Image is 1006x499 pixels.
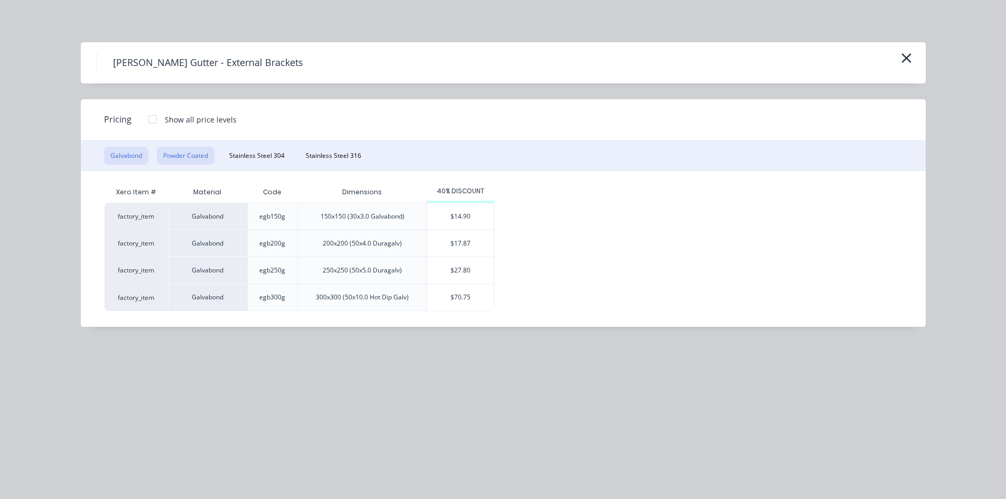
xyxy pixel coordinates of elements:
[104,147,148,165] button: Galvabond
[223,147,291,165] button: Stainless Steel 304
[427,257,494,284] div: $27.80
[259,293,285,302] div: egb300g
[427,284,494,310] div: $70.75
[334,179,390,205] div: Dimensions
[97,53,319,73] h4: [PERSON_NAME] Gutter - External Brackets
[165,114,237,125] div: Show all price levels
[168,230,247,257] div: Galvabond
[323,239,402,248] div: 200x200 (50x4.0 Duragalv)
[427,203,494,230] div: $14.90
[259,239,285,248] div: egb200g
[104,113,131,126] span: Pricing
[157,147,214,165] button: Powder Coated
[259,212,285,221] div: egb150g
[427,186,494,196] div: 40% DISCOUNT
[168,257,247,284] div: Galvabond
[105,182,168,203] div: Xero Item #
[105,284,168,311] div: factory_item
[168,203,247,230] div: Galvabond
[255,179,290,205] div: Code
[168,182,247,203] div: Material
[316,293,409,302] div: 300x300 (50x10.0 Hot Dip Galv)
[168,284,247,311] div: Galvabond
[105,203,168,230] div: factory_item
[105,257,168,284] div: factory_item
[323,266,402,275] div: 250x250 (50x5.0 Duragalv)
[105,230,168,257] div: factory_item
[321,212,405,221] div: 150x150 (30x3.0 Galvabond)
[299,147,368,165] button: Stainless Steel 316
[427,230,494,257] div: $17.87
[259,266,285,275] div: egb250g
